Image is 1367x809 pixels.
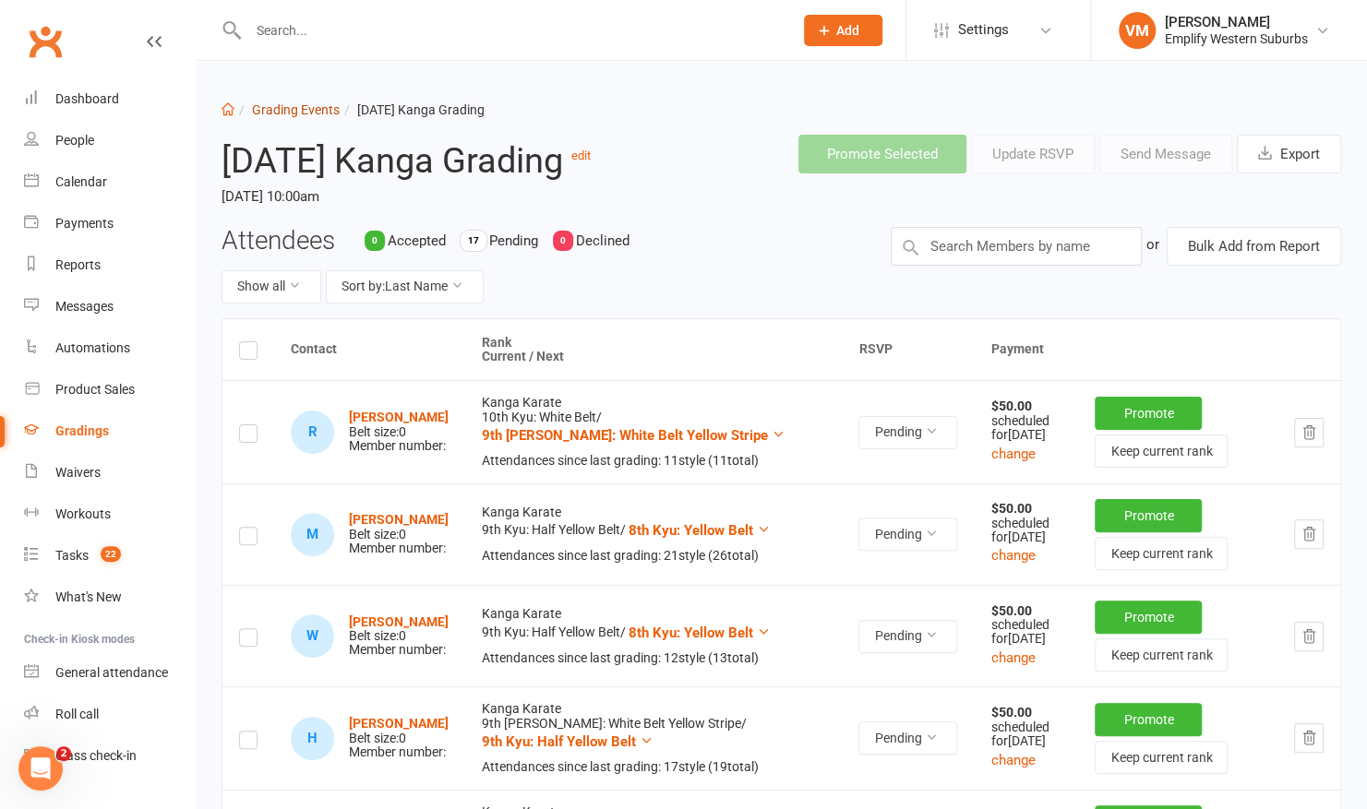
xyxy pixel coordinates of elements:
div: Class check-in [55,748,137,763]
a: [PERSON_NAME] [349,614,449,629]
div: scheduled for [DATE] [990,706,1061,748]
span: Accepted [388,232,446,249]
div: 0 [365,231,385,251]
th: Payment [974,319,1340,381]
td: Kanga Karate 9th [PERSON_NAME]: White Belt Yellow Stripe / [465,686,842,789]
button: Pending [858,721,957,755]
span: 9th [PERSON_NAME]: White Belt Yellow Stripe [482,427,768,444]
button: change [990,647,1035,669]
span: Settings [958,9,1009,51]
a: Roll call [24,694,195,735]
div: Ranuk Balasuriya [291,410,334,454]
button: change [990,749,1035,771]
div: Emplify Western Suburbs [1165,30,1308,47]
a: Gradings [24,410,195,452]
strong: $50.00 [990,501,1031,516]
div: Reports [55,257,101,272]
button: change [990,443,1035,465]
button: Keep current rank [1095,537,1228,570]
a: Workouts [24,494,195,535]
div: Waivers [55,465,101,480]
a: Reports [24,244,195,286]
div: VM [1119,12,1156,49]
div: Attendances since last grading: 11 style ( 11 total) [482,454,825,468]
th: Rank Current / Next [465,319,842,381]
button: Promote [1095,397,1202,430]
div: Payments [55,216,114,231]
strong: $50.00 [990,603,1031,618]
div: [PERSON_NAME] [1165,14,1308,30]
a: Calendar [24,161,195,203]
a: [PERSON_NAME] [349,716,449,731]
a: [PERSON_NAME] [349,410,449,424]
button: 9th [PERSON_NAME]: White Belt Yellow Stripe [482,424,785,446]
span: 8th Kyu: Yellow Belt [629,522,753,539]
th: RSVP [842,319,974,381]
div: Attendances since last grading: 21 style ( 26 total) [482,549,825,563]
div: Belt size: 0 Member number: [349,717,449,759]
input: Search... [243,18,780,43]
div: Will Broadhurst [291,614,334,658]
time: [DATE] 10:00am [222,181,672,212]
a: Class kiosk mode [24,735,195,777]
button: Pending [858,518,957,551]
div: What's New [55,589,122,604]
button: Keep current rank [1095,741,1228,774]
div: scheduled for [DATE] [990,502,1061,544]
td: Kanga Karate 9th Kyu: Half Yellow Belt / [465,585,842,686]
div: Automations [55,340,130,355]
button: Pending [858,620,957,653]
button: Show all [222,270,321,303]
span: Declined [576,232,630,249]
span: Add [836,23,859,38]
div: Tasks [55,548,89,563]
a: Payments [24,203,195,244]
a: Product Sales [24,369,195,410]
strong: $50.00 [990,399,1031,413]
div: scheduled for [DATE] [990,399,1061,442]
button: 8th Kyu: Yellow Belt [629,519,771,541]
a: edit [571,149,591,162]
a: Dashboard [24,78,195,120]
h2: [DATE] Kanga Grading [222,135,672,180]
div: Product Sales [55,382,135,397]
div: Belt size: 0 Member number: [349,615,449,658]
a: People [24,120,195,161]
button: Keep current rank [1095,434,1228,468]
button: 9th Kyu: Half Yellow Belt [482,731,654,753]
button: Promote [1095,601,1202,634]
td: Kanga Karate 9th Kyu: Half Yellow Belt / [465,483,842,585]
a: Waivers [24,452,195,494]
h3: Attendees [222,227,335,256]
li: [DATE] Kanga Grading [340,100,485,120]
span: 22 [101,546,121,562]
div: Gradings [55,423,109,438]
div: Calendar [55,174,107,189]
div: Harry Gabb [291,717,334,760]
button: Pending [858,416,957,449]
a: Grading Events [252,102,340,117]
strong: $50.00 [990,705,1031,720]
button: Promote [1095,703,1202,736]
div: Dashboard [55,91,119,106]
span: Pending [489,232,538,249]
div: General attendance [55,665,168,680]
div: Attendances since last grading: 12 style ( 13 total) [482,651,825,665]
td: Kanga Karate 10th Kyu: White Belt / [465,380,842,482]
button: 8th Kyu: Yellow Belt [629,622,771,644]
a: Automations [24,327,195,369]
div: Messages [55,299,114,314]
div: Marly Bond [291,513,334,556]
button: Keep current rank [1095,638,1228,672]
div: scheduled for [DATE] [990,604,1061,647]
strong: [PERSON_NAME] [349,512,449,527]
button: change [990,544,1035,566]
button: Promote [1095,499,1202,532]
button: Sort by:Last Name [326,270,484,303]
a: What's New [24,577,195,618]
div: 0 [553,231,573,251]
a: Messages [24,286,195,327]
div: People [55,133,94,148]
